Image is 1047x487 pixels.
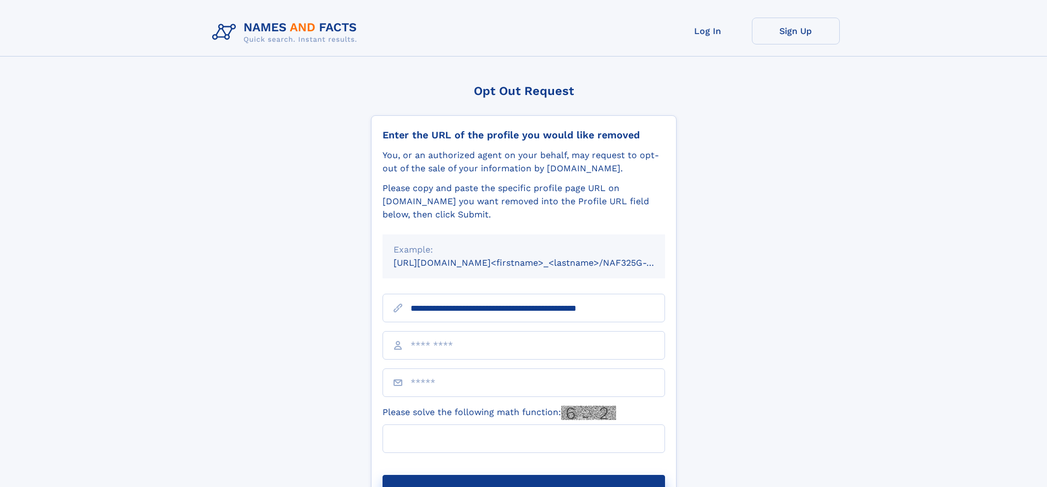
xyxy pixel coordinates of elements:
div: Enter the URL of the profile you would like removed [383,129,665,141]
div: Opt Out Request [371,84,677,98]
div: Please copy and paste the specific profile page URL on [DOMAIN_NAME] you want removed into the Pr... [383,182,665,221]
a: Sign Up [752,18,840,44]
label: Please solve the following math function: [383,406,616,420]
a: Log In [664,18,752,44]
div: Example: [394,243,654,256]
div: You, or an authorized agent on your behalf, may request to opt-out of the sale of your informatio... [383,149,665,175]
img: Logo Names and Facts [208,18,366,47]
small: [URL][DOMAIN_NAME]<firstname>_<lastname>/NAF325G-xxxxxxxx [394,258,686,268]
